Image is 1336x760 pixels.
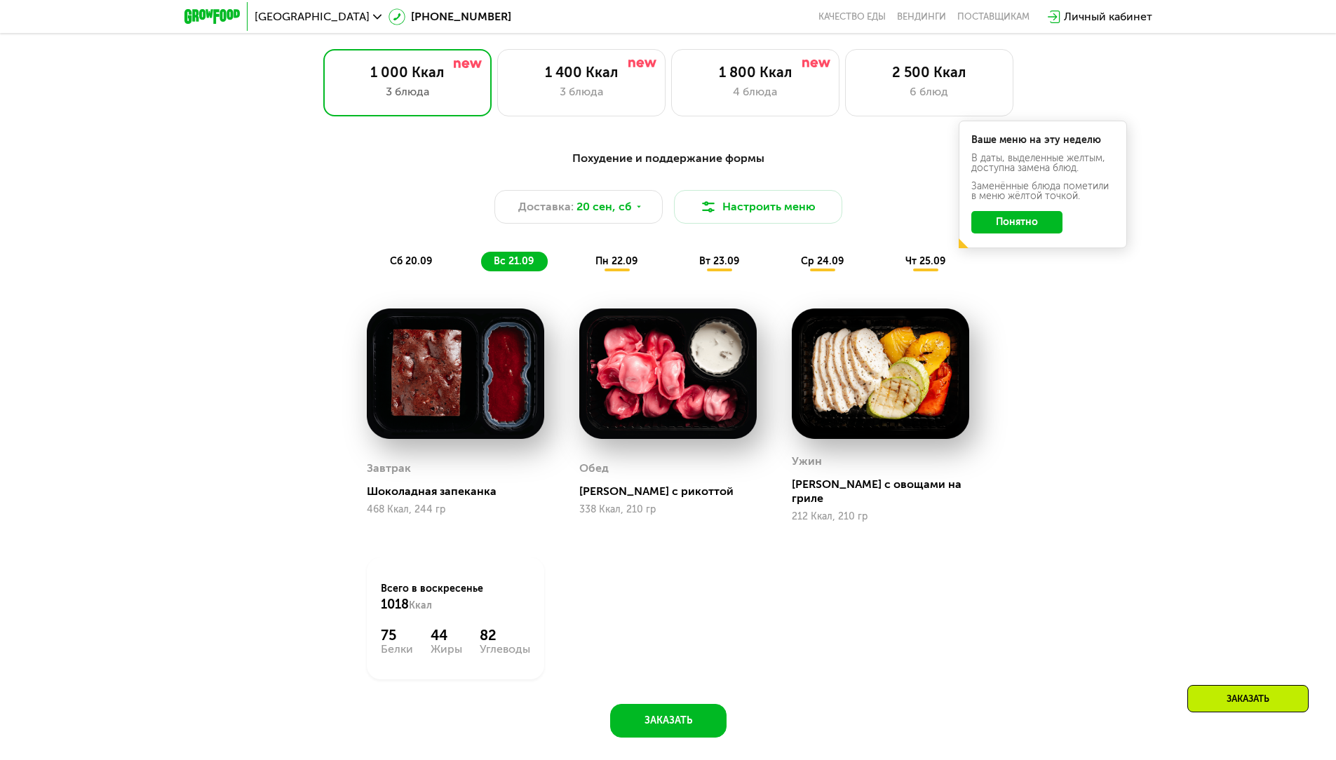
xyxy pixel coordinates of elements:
[255,11,370,22] span: [GEOGRAPHIC_DATA]
[957,11,1030,22] div: поставщикам
[1187,685,1309,712] div: Заказать
[860,83,999,100] div: 6 блюд
[674,190,842,224] button: Настроить меню
[579,458,609,479] div: Обед
[610,704,727,738] button: Заказать
[818,11,886,22] a: Качество еды
[518,198,574,215] span: Доставка:
[431,644,462,655] div: Жиры
[390,255,432,267] span: сб 20.09
[409,599,432,611] span: Ккал
[579,504,757,515] div: 338 Ккал, 210 гр
[792,477,980,505] div: [PERSON_NAME] с овощами на гриле
[431,627,462,644] div: 44
[480,627,530,644] div: 82
[686,83,825,100] div: 4 блюда
[860,64,999,81] div: 2 500 Ккал
[512,83,651,100] div: 3 блюда
[576,198,632,215] span: 20 сен, сб
[971,135,1114,145] div: Ваше меню на эту неделю
[381,582,530,613] div: Всего в воскресенье
[579,484,768,498] div: [PERSON_NAME] с рикоттой
[971,154,1114,173] div: В даты, выделенные желтым, доступна замена блюд.
[699,255,739,267] span: вт 23.09
[381,597,409,612] span: 1018
[367,504,544,515] div: 468 Ккал, 244 гр
[381,644,413,655] div: Белки
[512,64,651,81] div: 1 400 Ккал
[686,64,825,81] div: 1 800 Ккал
[792,451,822,472] div: Ужин
[480,644,530,655] div: Углеводы
[971,182,1114,201] div: Заменённые блюда пометили в меню жёлтой точкой.
[792,511,969,522] div: 212 Ккал, 210 гр
[338,83,477,100] div: 3 блюда
[367,458,411,479] div: Завтрак
[1064,8,1152,25] div: Личный кабинет
[381,627,413,644] div: 75
[595,255,637,267] span: пн 22.09
[367,484,555,498] div: Шоколадная запеканка
[253,150,1084,168] div: Похудение и поддержание формы
[905,255,945,267] span: чт 25.09
[971,211,1062,233] button: Понятно
[897,11,946,22] a: Вендинги
[494,255,534,267] span: вс 21.09
[338,64,477,81] div: 1 000 Ккал
[389,8,511,25] a: [PHONE_NUMBER]
[801,255,844,267] span: ср 24.09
